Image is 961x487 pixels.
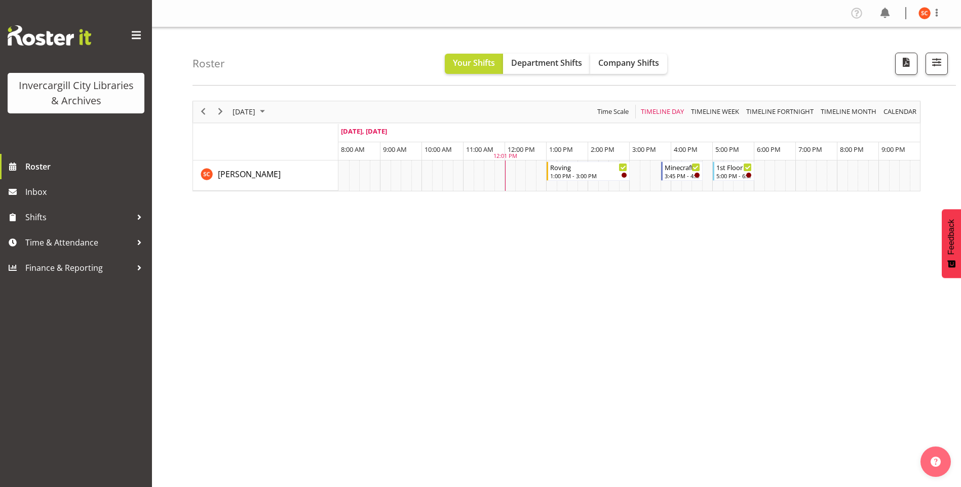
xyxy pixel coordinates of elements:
[639,105,686,118] button: Timeline Day
[689,105,741,118] button: Timeline Week
[590,54,667,74] button: Company Shifts
[596,105,630,118] span: Time Scale
[895,53,917,75] button: Download a PDF of the roster for the current day
[596,105,631,118] button: Time Scale
[25,235,132,250] span: Time & Attendance
[926,53,948,75] button: Filter Shifts
[25,184,147,199] span: Inbox
[195,101,212,123] div: previous period
[218,168,281,180] a: [PERSON_NAME]
[338,160,920,191] table: Timeline Day of September 18, 2025
[549,145,573,154] span: 1:00 PM
[931,457,941,467] img: help-xxl-2.png
[193,58,225,69] h4: Roster
[547,161,630,181] div: Serena Casey"s event - Roving Begin From Thursday, September 18, 2025 at 1:00:00 PM GMT+12:00 End...
[881,145,905,154] span: 9:00 PM
[218,169,281,180] span: [PERSON_NAME]
[466,145,493,154] span: 11:00 AM
[493,152,517,160] div: 12:01 PM
[232,105,256,118] span: [DATE]
[840,145,864,154] span: 8:00 PM
[25,159,147,174] span: Roster
[690,105,740,118] span: Timeline Week
[341,127,387,136] span: [DATE], [DATE]
[193,160,338,191] td: Serena Casey resource
[820,105,877,118] span: Timeline Month
[341,145,365,154] span: 8:00 AM
[947,219,956,255] span: Feedback
[229,101,271,123] div: September 18, 2025
[882,105,917,118] span: calendar
[8,25,91,46] img: Rosterit website logo
[661,161,703,181] div: Serena Casey"s event - Minecraft club Begin From Thursday, September 18, 2025 at 3:45:00 PM GMT+1...
[503,54,590,74] button: Department Shifts
[231,105,270,118] button: September 2025
[445,54,503,74] button: Your Shifts
[798,145,822,154] span: 7:00 PM
[425,145,452,154] span: 10:00 AM
[193,101,920,191] div: Timeline Day of September 18, 2025
[713,161,754,181] div: Serena Casey"s event - 1st Floor Desk Begin From Thursday, September 18, 2025 at 5:00:00 PM GMT+1...
[453,57,495,68] span: Your Shifts
[665,172,700,180] div: 3:45 PM - 4:45 PM
[715,145,739,154] span: 5:00 PM
[942,209,961,278] button: Feedback - Show survey
[665,162,700,172] div: Minecraft club
[25,210,132,225] span: Shifts
[716,172,752,180] div: 5:00 PM - 6:00 PM
[745,105,815,118] span: Timeline Fortnight
[511,57,582,68] span: Department Shifts
[745,105,816,118] button: Fortnight
[197,105,210,118] button: Previous
[757,145,781,154] span: 6:00 PM
[716,162,752,172] div: 1st Floor Desk
[819,105,878,118] button: Timeline Month
[918,7,931,19] img: serena-casey11690.jpg
[632,145,656,154] span: 3:00 PM
[882,105,918,118] button: Month
[383,145,407,154] span: 9:00 AM
[674,145,698,154] span: 4:00 PM
[640,105,685,118] span: Timeline Day
[598,57,659,68] span: Company Shifts
[18,78,134,108] div: Invercargill City Libraries & Archives
[508,145,535,154] span: 12:00 PM
[25,260,132,275] span: Finance & Reporting
[212,101,229,123] div: next period
[591,145,614,154] span: 2:00 PM
[550,172,627,180] div: 1:00 PM - 3:00 PM
[550,162,627,172] div: Roving
[214,105,227,118] button: Next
